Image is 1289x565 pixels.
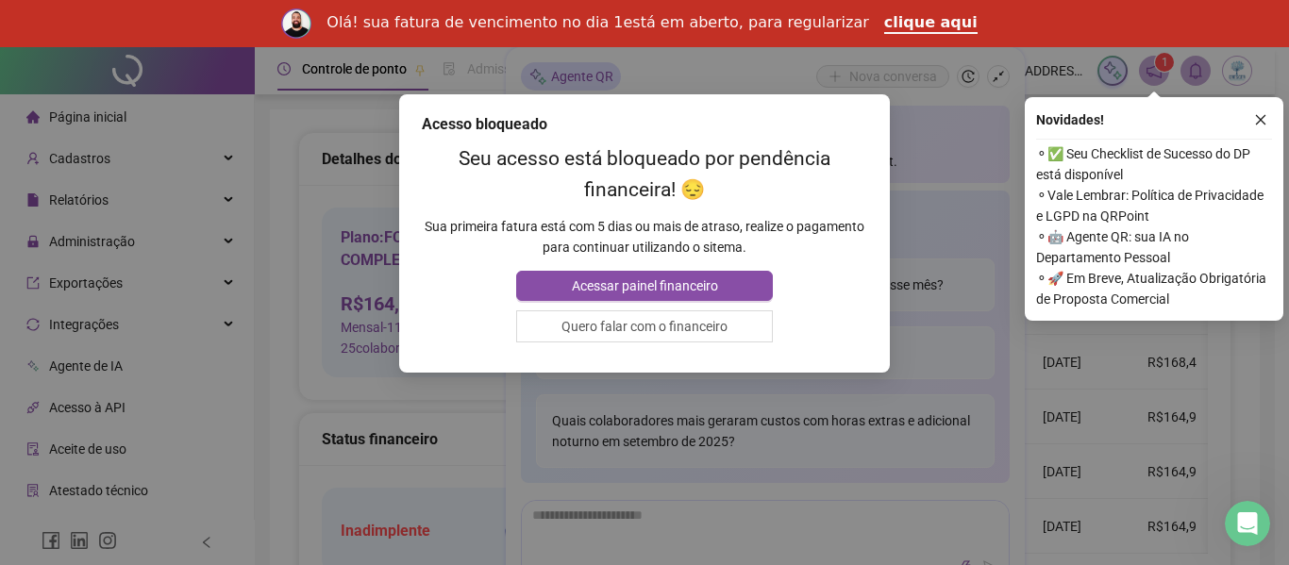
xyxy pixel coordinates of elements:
span: Novidades ! [1036,109,1104,130]
div: Olá! sua fatura de vencimento no dia 1está em aberto, para regularizar [326,13,869,32]
span: ⚬ Vale Lembrar: Política de Privacidade e LGPD na QRPoint [1036,185,1272,226]
div: Acesso bloqueado [422,113,867,136]
a: clique aqui [884,13,978,34]
button: Acessar painel financeiro [516,271,772,301]
h2: Seu acesso está bloqueado por pendência financeira! 😔 [422,143,867,206]
span: ⚬ ✅ Seu Checklist de Sucesso do DP está disponível [1036,143,1272,185]
span: ⚬ 🚀 Em Breve, Atualização Obrigatória de Proposta Comercial [1036,268,1272,309]
iframe: Intercom live chat [1225,501,1270,546]
img: Profile image for Rodolfo [281,8,311,39]
span: close [1254,113,1267,126]
span: ⚬ 🤖 Agente QR: sua IA no Departamento Pessoal [1036,226,1272,268]
p: Sua primeira fatura está com 5 dias ou mais de atraso, realize o pagamento para continuar utiliza... [422,216,867,258]
span: Acessar painel financeiro [572,275,718,296]
button: Quero falar com o financeiro [516,310,772,342]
